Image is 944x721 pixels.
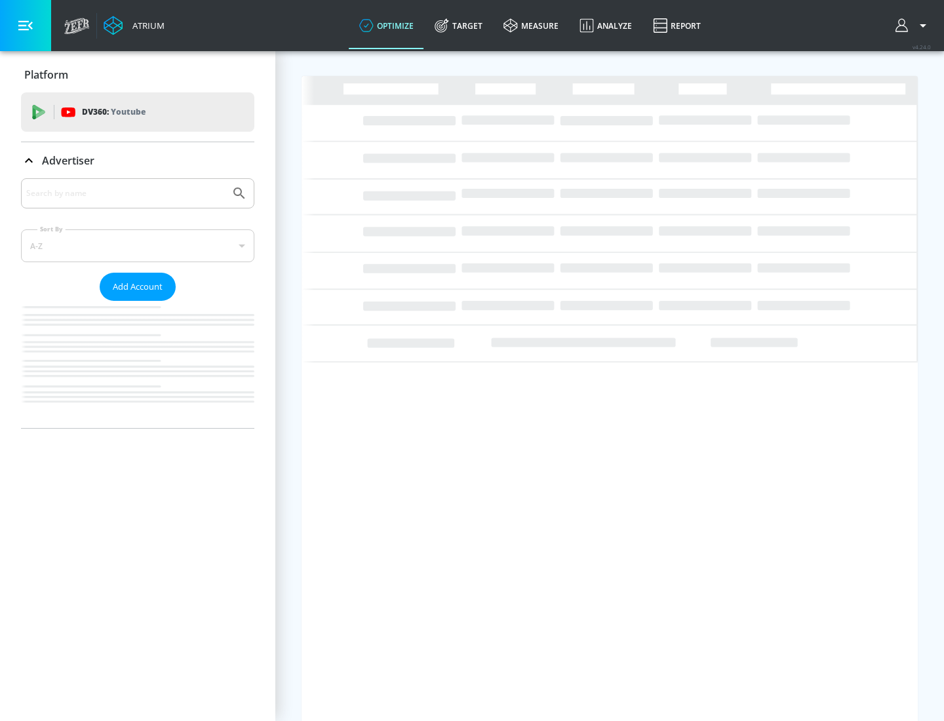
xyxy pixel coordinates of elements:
span: v 4.24.0 [913,43,931,50]
p: Advertiser [42,153,94,168]
div: DV360: Youtube [21,92,254,132]
div: Advertiser [21,142,254,179]
a: optimize [349,2,424,49]
div: Advertiser [21,178,254,428]
div: A-Z [21,229,254,262]
a: Atrium [104,16,165,35]
div: Platform [21,56,254,93]
span: Add Account [113,279,163,294]
p: Platform [24,68,68,82]
button: Add Account [100,273,176,301]
a: measure [493,2,569,49]
nav: list of Advertiser [21,301,254,428]
a: Report [642,2,711,49]
p: DV360: [82,105,146,119]
a: Analyze [569,2,642,49]
a: Target [424,2,493,49]
p: Youtube [111,105,146,119]
label: Sort By [37,225,66,233]
input: Search by name [26,185,225,202]
div: Atrium [127,20,165,31]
